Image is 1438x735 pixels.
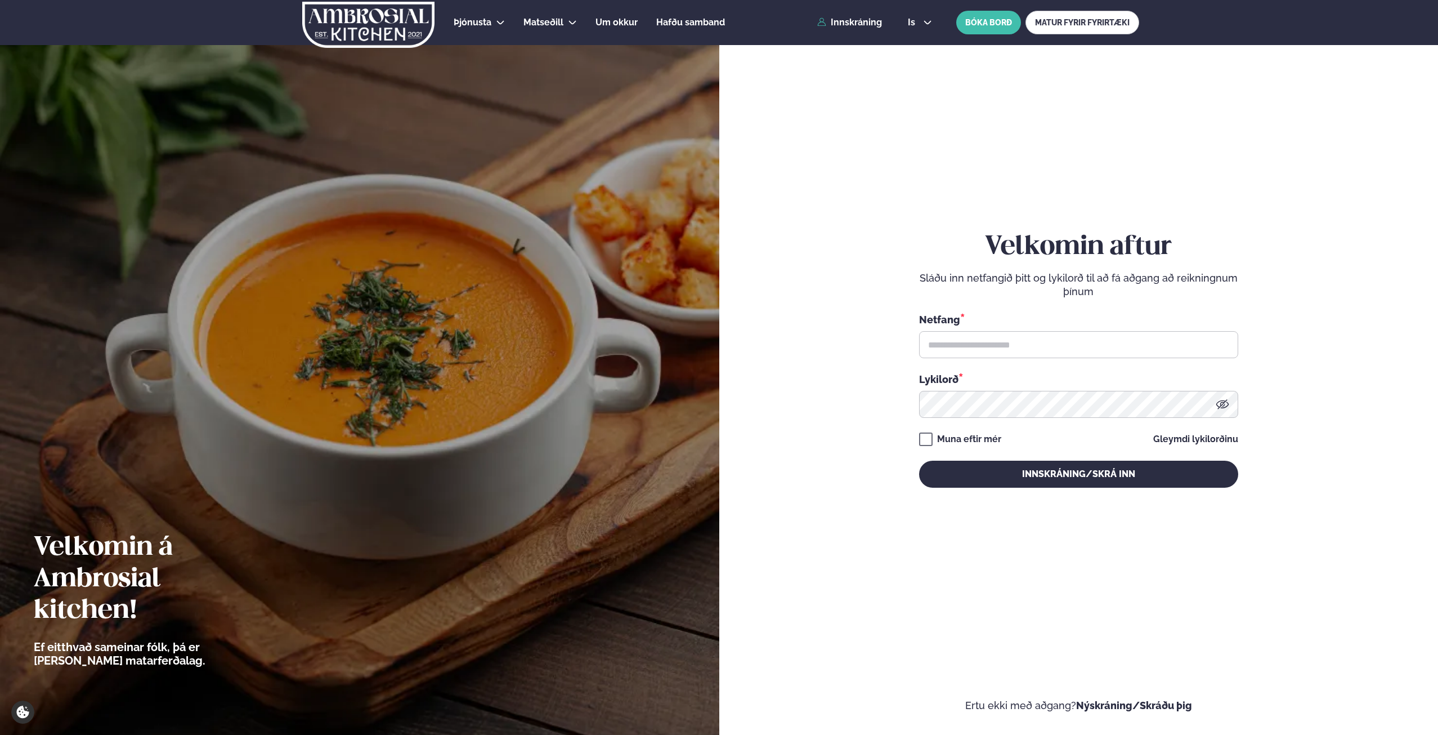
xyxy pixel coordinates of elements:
[523,16,563,29] a: Matseðill
[595,16,638,29] a: Um okkur
[919,461,1238,488] button: Innskráning/Skrá inn
[908,18,919,27] span: is
[817,17,882,28] a: Innskráning
[1025,11,1139,34] a: MATUR FYRIR FYRIRTÆKI
[34,532,267,627] h2: Velkomin á Ambrosial kitchen!
[956,11,1021,34] button: BÓKA BORÐ
[753,699,1405,712] p: Ertu ekki með aðgang?
[656,17,725,28] span: Hafðu samband
[919,271,1238,299] p: Sláðu inn netfangið þitt og lykilorð til að fá aðgang að reikningnum þínum
[523,17,563,28] span: Matseðill
[1153,435,1238,444] a: Gleymdi lykilorðinu
[899,18,941,27] button: is
[301,2,436,48] img: logo
[454,17,491,28] span: Þjónusta
[919,231,1238,263] h2: Velkomin aftur
[919,372,1238,386] div: Lykilorð
[595,17,638,28] span: Um okkur
[919,312,1238,327] div: Netfang
[656,16,725,29] a: Hafðu samband
[34,640,267,667] p: Ef eitthvað sameinar fólk, þá er [PERSON_NAME] matarferðalag.
[454,16,491,29] a: Þjónusta
[11,701,34,724] a: Cookie settings
[1076,700,1192,711] a: Nýskráning/Skráðu þig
